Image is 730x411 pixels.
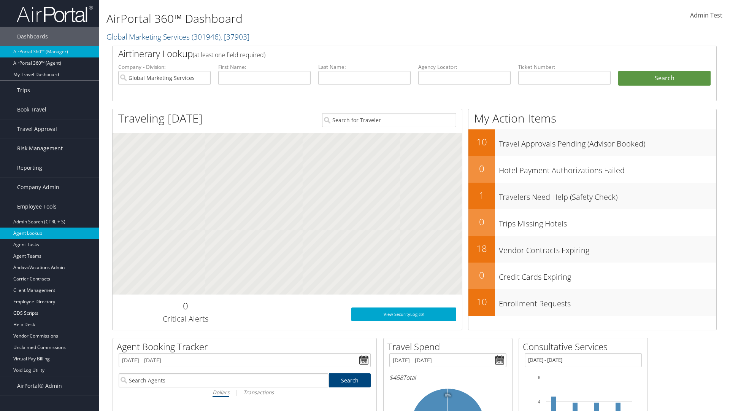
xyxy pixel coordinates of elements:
[193,51,265,59] span: (at least one field required)
[322,113,456,127] input: Search for Traveler
[17,81,30,100] span: Trips
[499,295,716,309] h3: Enrollment Requests
[389,373,403,382] span: $458
[690,4,722,27] a: Admin Test
[119,373,328,387] input: Search Agents
[17,5,93,23] img: airportal-logo.png
[118,63,211,71] label: Company - Division:
[468,183,716,209] a: 1Travelers Need Help (Safety Check)
[468,156,716,183] a: 0Hotel Payment Authorizations Failed
[468,189,495,202] h2: 1
[17,27,48,46] span: Dashboards
[329,373,371,387] a: Search
[499,215,716,229] h3: Trips Missing Hotels
[468,289,716,316] a: 10Enrollment Requests
[106,32,249,42] a: Global Marketing Services
[690,11,722,19] span: Admin Test
[538,400,540,404] tspan: 4
[17,119,57,139] span: Travel Approval
[221,32,249,42] span: , [ 37903 ]
[119,387,371,397] div: |
[468,162,495,175] h2: 0
[499,241,716,256] h3: Vendor Contracts Expiring
[213,389,229,396] i: Dollars
[468,295,495,308] h2: 10
[118,47,660,60] h2: Airtinerary Lookup
[118,314,252,324] h3: Critical Alerts
[538,375,540,380] tspan: 6
[243,389,274,396] i: Transactions
[499,188,716,202] h3: Travelers Need Help (Safety Check)
[17,100,46,119] span: Book Travel
[468,269,495,282] h2: 0
[17,197,57,216] span: Employee Tools
[218,63,311,71] label: First Name:
[117,340,376,353] h2: Agent Booking Tracker
[17,178,59,197] span: Company Admin
[17,158,42,177] span: Reporting
[445,393,451,398] tspan: 0%
[468,209,716,236] a: 0Trips Missing Hotels
[468,129,716,156] a: 10Travel Approvals Pending (Advisor Booked)
[389,373,506,382] h6: Total
[468,236,716,263] a: 18Vendor Contracts Expiring
[468,263,716,289] a: 0Credit Cards Expiring
[192,32,221,42] span: ( 301946 )
[618,71,711,86] button: Search
[118,110,203,126] h1: Traveling [DATE]
[468,135,495,148] h2: 10
[17,376,62,395] span: AirPortal® Admin
[499,135,716,149] h3: Travel Approvals Pending (Advisor Booked)
[418,63,511,71] label: Agency Locator:
[118,299,252,312] h2: 0
[318,63,411,71] label: Last Name:
[17,139,63,158] span: Risk Management
[468,242,495,255] h2: 18
[351,307,456,321] a: View SecurityLogic®
[499,268,716,282] h3: Credit Cards Expiring
[468,215,495,228] h2: 0
[387,340,512,353] h2: Travel Spend
[468,110,716,126] h1: My Action Items
[106,11,517,27] h1: AirPortal 360™ Dashboard
[518,63,611,71] label: Ticket Number:
[499,161,716,176] h3: Hotel Payment Authorizations Failed
[523,340,647,353] h2: Consultative Services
